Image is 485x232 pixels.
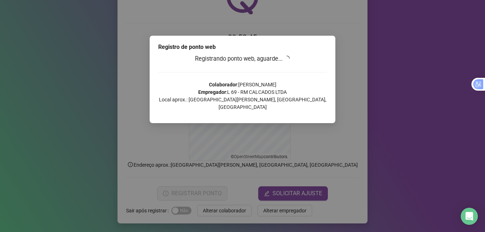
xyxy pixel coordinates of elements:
strong: Colaborador [209,82,237,87]
span: loading [284,56,290,61]
strong: Empregador [198,89,226,95]
div: Registro de ponto web [158,43,327,51]
p: : [PERSON_NAME] : L 69 - RM CALCADOS LTDA Local aprox.: [GEOGRAPHIC_DATA][PERSON_NAME], [GEOGRAPH... [158,81,327,111]
h3: Registrando ponto web, aguarde... [158,54,327,64]
div: Open Intercom Messenger [461,208,478,225]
